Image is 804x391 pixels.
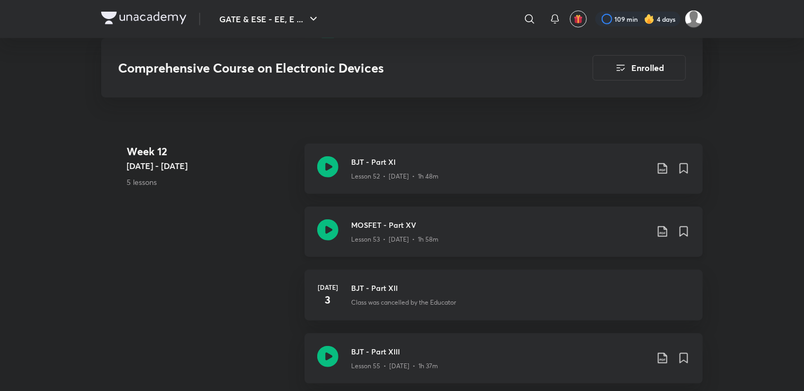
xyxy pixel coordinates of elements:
[305,207,703,270] a: MOSFET - Part XVLesson 53 • [DATE] • 1h 58m
[101,12,186,27] a: Company Logo
[351,298,456,307] p: Class was cancelled by the Educator
[351,219,648,230] h3: MOSFET - Part XV
[127,176,296,188] p: 5 lessons
[317,282,338,292] h6: [DATE]
[351,172,439,181] p: Lesson 52 • [DATE] • 1h 48m
[593,55,686,81] button: Enrolled
[101,12,186,24] img: Company Logo
[351,156,648,167] h3: BJT - Part XI
[127,144,296,159] h4: Week 12
[685,10,703,28] img: Avantika Choudhary
[574,14,583,24] img: avatar
[317,292,338,308] h4: 3
[213,8,326,30] button: GATE & ESE - EE, E ...
[351,346,648,357] h3: BJT - Part XIII
[127,159,296,172] h5: [DATE] - [DATE]
[118,60,533,76] h3: Comprehensive Course on Electronic Devices
[644,14,655,24] img: streak
[351,282,690,294] h3: BJT - Part XII
[351,361,438,371] p: Lesson 55 • [DATE] • 1h 37m
[305,270,703,333] a: [DATE]3BJT - Part XIIClass was cancelled by the Educator
[570,11,587,28] button: avatar
[351,235,439,244] p: Lesson 53 • [DATE] • 1h 58m
[305,144,703,207] a: BJT - Part XILesson 52 • [DATE] • 1h 48m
